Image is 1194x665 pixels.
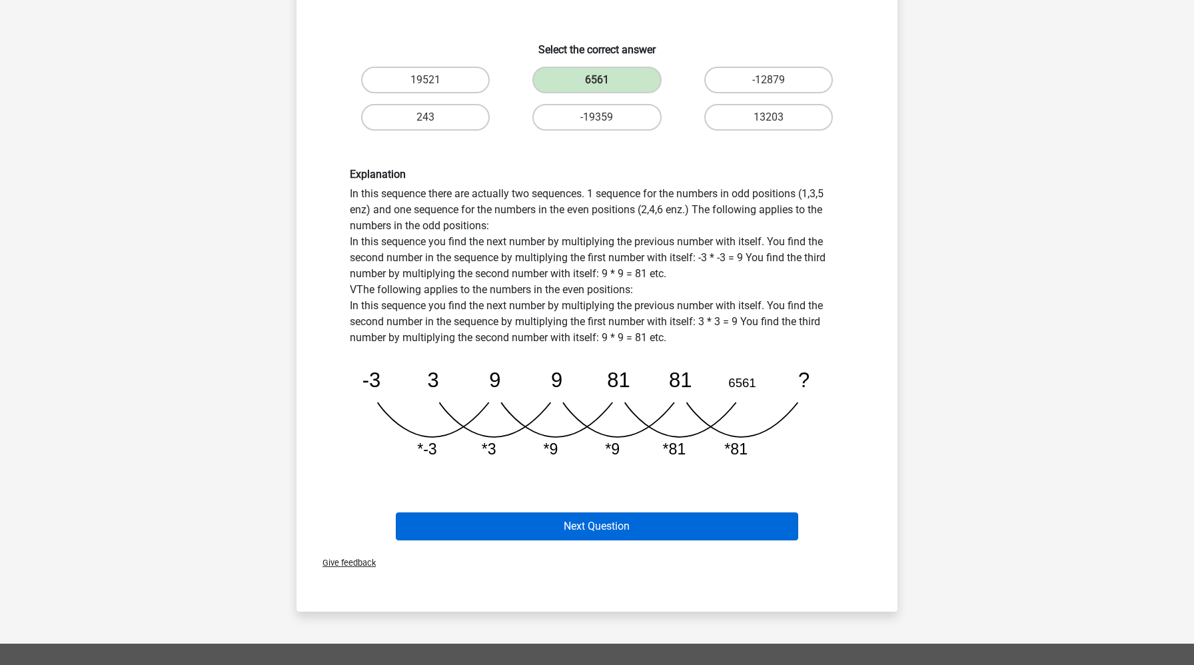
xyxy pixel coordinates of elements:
tspan: 9 [551,368,562,392]
tspan: 6561 [728,376,756,390]
div: In this sequence there are actually two sequences. 1 sequence for the numbers in odd positions (1... [340,168,854,470]
tspan: 3 [428,368,439,392]
label: 19521 [361,67,490,93]
label: 6561 [532,67,661,93]
label: -12879 [704,67,833,93]
button: Next Question [396,512,799,540]
tspan: 81 [607,368,630,392]
tspan: ? [798,368,810,392]
h6: Select the correct answer [318,33,876,56]
span: Give feedback [312,558,376,568]
h6: Explanation [350,168,844,181]
tspan: -3 [362,368,380,392]
tspan: 9 [489,368,500,392]
label: 243 [361,104,490,131]
tspan: 81 [669,368,692,392]
label: -19359 [532,104,661,131]
label: 13203 [704,104,833,131]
